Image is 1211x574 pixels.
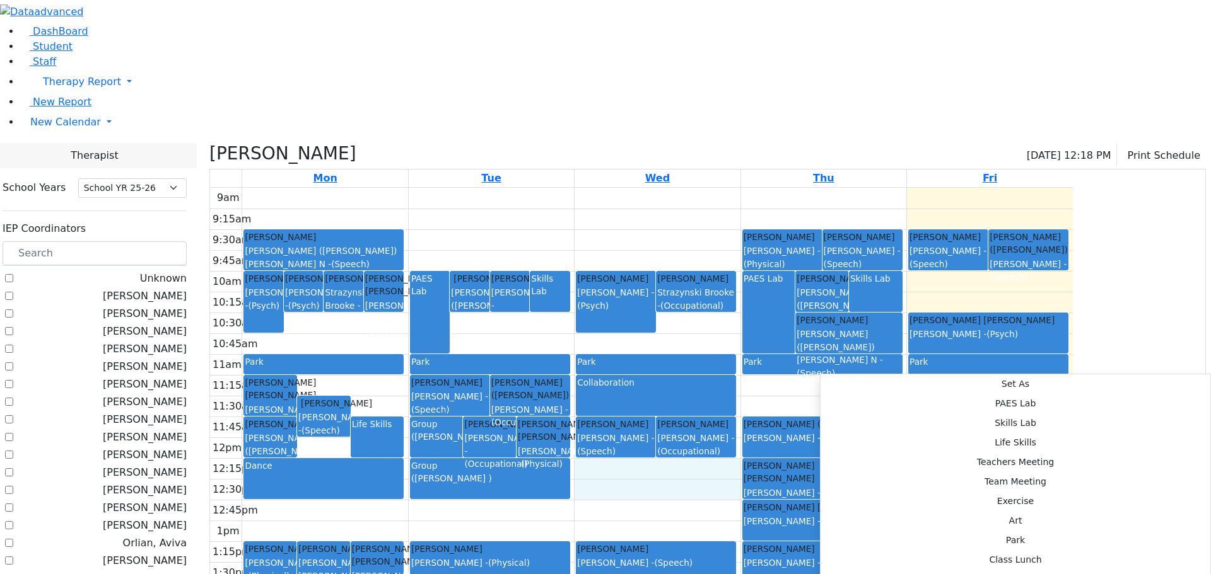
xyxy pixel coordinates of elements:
div: [PERSON_NAME] [411,542,569,555]
span: (Psych) [288,301,320,311]
label: [PERSON_NAME] [103,306,187,321]
div: [PERSON_NAME] - [491,286,529,324]
span: (Speech) [654,558,693,568]
span: Staff [33,55,56,67]
div: [PERSON_NAME] [PERSON_NAME] [245,376,296,402]
label: [PERSON_NAME] [103,447,187,462]
button: Park [821,531,1210,550]
div: [PERSON_NAME] ([PERSON_NAME]) [744,418,901,430]
span: Therapist [71,148,118,163]
div: PAES Lab [744,272,795,285]
a: Student [20,40,73,52]
div: [PERSON_NAME] [285,272,322,285]
div: [PERSON_NAME] - [577,432,655,457]
div: 12:45pm [210,503,260,518]
label: [PERSON_NAME] [103,483,187,498]
span: (Speech) [824,259,862,269]
div: [PERSON_NAME] [298,397,349,410]
a: Staff [20,55,56,67]
div: Group [411,459,569,472]
button: Exercise [821,491,1210,511]
span: (Speech) [577,446,616,456]
label: Orlian, Aviva [123,536,187,551]
div: 10am [210,274,244,289]
label: [PERSON_NAME] [103,359,187,374]
button: Team Meeting [821,472,1210,491]
div: 1pm [214,524,242,539]
div: [PERSON_NAME] - [744,432,901,444]
div: ([PERSON_NAME] ) [411,472,569,485]
div: [PERSON_NAME] - [365,299,402,338]
h3: [PERSON_NAME] [209,143,356,164]
div: 9am [214,190,242,205]
div: [PERSON_NAME] [657,272,735,285]
div: [PERSON_NAME] [491,272,529,285]
div: 9:45am [210,253,254,268]
div: Collaboration [577,376,735,389]
div: Park [910,355,1067,368]
button: Set As [821,374,1210,394]
div: [PERSON_NAME] ([PERSON_NAME]) [PERSON_NAME] N - [797,328,901,379]
label: [PERSON_NAME] [103,394,187,410]
span: (Physical) [521,459,563,469]
div: Park [411,355,569,368]
div: [PERSON_NAME] [PERSON_NAME] [518,418,569,444]
button: PAES Lab [821,394,1210,413]
span: DashBoard [33,25,88,37]
div: [PERSON_NAME] [657,418,735,430]
button: Teachers Meeting [821,452,1210,472]
div: [PERSON_NAME] - [245,403,296,429]
div: Skills Lab [531,272,568,298]
div: [PERSON_NAME] - [577,286,655,312]
button: Life Skills [821,433,1210,452]
div: [PERSON_NAME] ([PERSON_NAME]) [PERSON_NAME] N - [797,286,848,338]
div: [PERSON_NAME] [577,542,735,555]
div: Park [744,355,901,368]
div: [PERSON_NAME] - [285,286,322,312]
div: [PERSON_NAME] - [744,556,901,569]
div: [PERSON_NAME] ([PERSON_NAME]) [990,231,1067,256]
div: [PERSON_NAME] [797,272,848,285]
a: New Calendar [20,110,1211,135]
div: [PERSON_NAME] - [910,328,1067,340]
span: (Occupational) [365,326,428,336]
div: [PERSON_NAME] [PERSON_NAME] [744,501,901,514]
div: 9:15am [210,212,254,227]
span: (Speech) [910,259,948,269]
span: (Psych) [986,329,1018,339]
div: [PERSON_NAME] [910,231,987,243]
div: [PERSON_NAME] [797,314,901,326]
div: [PERSON_NAME] - [518,445,569,471]
div: [PERSON_NAME] [744,231,821,243]
div: [PERSON_NAME] - [464,432,515,470]
div: [PERSON_NAME] ([PERSON_NAME]) [491,376,569,402]
label: [PERSON_NAME] [103,324,187,339]
span: (Occupational) [660,301,723,311]
div: [PERSON_NAME] - [657,432,735,457]
a: Therapy Report [20,69,1211,95]
div: 11:45am [210,420,260,435]
div: [PERSON_NAME] [PERSON_NAME] [744,459,821,485]
label: [PERSON_NAME] [103,553,187,568]
div: [PERSON_NAME] [PERSON_NAME] [365,272,402,298]
div: [PERSON_NAME] - [910,244,987,270]
button: Art [821,511,1210,531]
div: [PERSON_NAME] [577,418,655,430]
label: School Years [3,180,66,195]
label: [PERSON_NAME] [103,518,187,533]
div: 1:15pm [210,544,254,560]
label: [PERSON_NAME] [103,430,187,445]
div: Park [245,355,402,368]
div: Group [411,418,462,430]
div: 12pm [210,440,244,456]
span: (Occupational) [657,446,720,456]
div: [PERSON_NAME] [464,418,515,430]
div: [PERSON_NAME] [PERSON_NAME] [910,314,1067,326]
div: [PERSON_NAME] [245,231,402,243]
div: 11am [210,357,244,372]
div: [PERSON_NAME] - [245,286,282,312]
div: 10:15am [210,295,260,310]
div: [PERSON_NAME] [245,542,296,555]
a: DashBoard [20,25,88,37]
div: [PERSON_NAME] - [411,556,569,569]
